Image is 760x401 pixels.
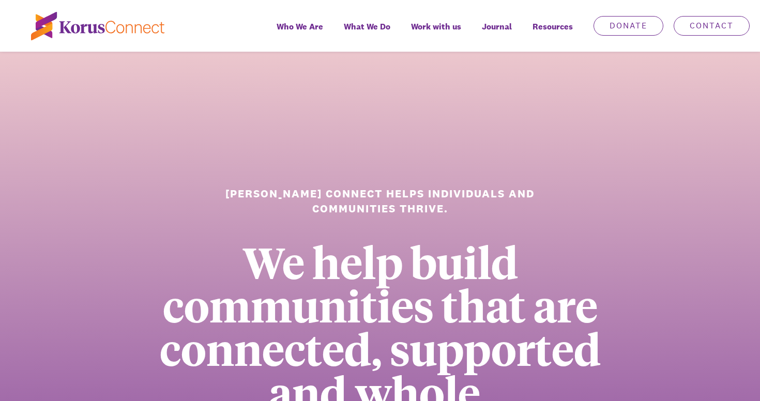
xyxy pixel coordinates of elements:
div: Resources [522,14,583,52]
a: Who We Are [266,14,333,52]
a: Donate [594,16,663,36]
a: Journal [472,14,522,52]
h1: [PERSON_NAME] Connect helps individuals and communities thrive. [214,186,547,217]
a: Work with us [401,14,472,52]
a: What We Do [333,14,401,52]
span: Who We Are [277,19,323,34]
span: What We Do [344,19,390,34]
span: Work with us [411,19,461,34]
img: korus-connect%2Fc5177985-88d5-491d-9cd7-4a1febad1357_logo.svg [31,12,164,40]
a: Contact [674,16,750,36]
span: Journal [482,19,512,34]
